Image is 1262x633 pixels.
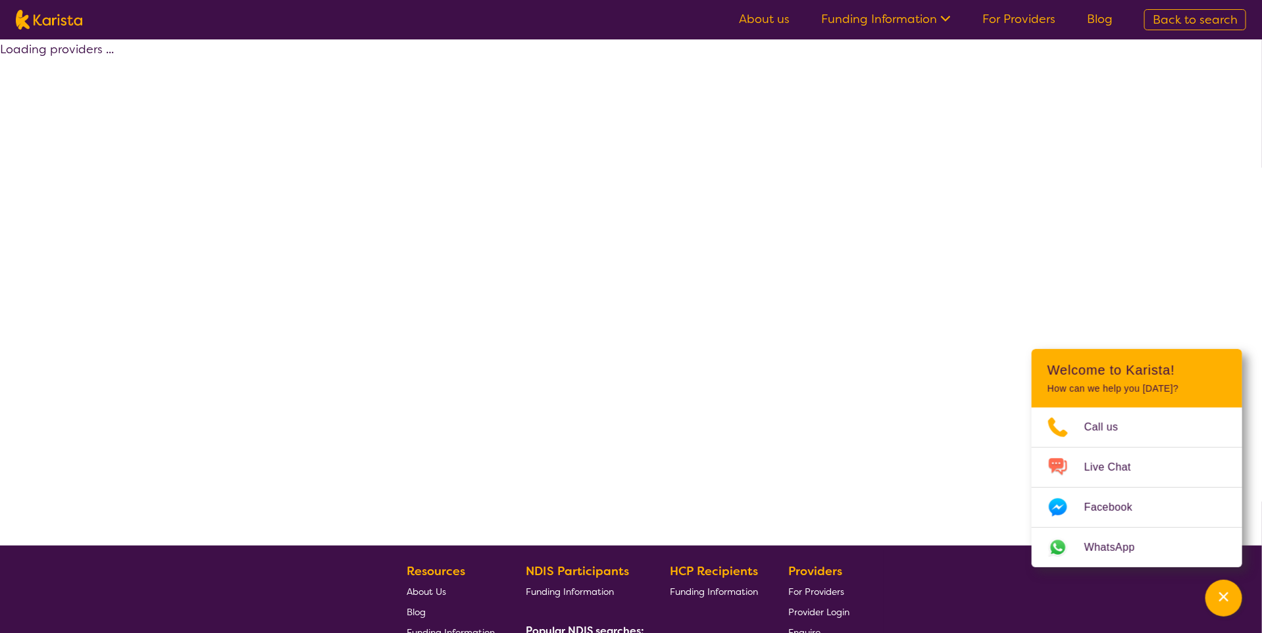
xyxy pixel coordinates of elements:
span: About Us [407,586,446,598]
a: For Providers [982,11,1055,27]
span: Funding Information [526,586,614,598]
span: Funding Information [670,586,758,598]
span: Provider Login [789,606,850,618]
a: About Us [407,581,495,601]
a: Provider Login [789,601,850,622]
a: Web link opens in a new tab. [1032,528,1242,567]
a: Funding Information [526,581,639,601]
b: Providers [789,563,843,579]
b: NDIS Participants [526,563,629,579]
span: WhatsApp [1084,538,1151,557]
a: Back to search [1144,9,1246,30]
h2: Welcome to Karista! [1047,362,1226,378]
a: Blog [407,601,495,622]
span: Blog [407,606,426,618]
img: Karista logo [16,10,82,30]
span: Live Chat [1084,457,1147,477]
a: Blog [1087,11,1113,27]
span: Back to search [1153,12,1238,28]
p: How can we help you [DATE]? [1047,383,1226,394]
span: Facebook [1084,498,1148,517]
b: Resources [407,563,465,579]
ul: Choose channel [1032,408,1242,567]
a: About us [739,11,790,27]
a: Funding Information [821,11,951,27]
div: Channel Menu [1032,349,1242,567]
a: Funding Information [670,581,758,601]
span: Call us [1084,417,1134,437]
b: HCP Recipients [670,563,758,579]
a: For Providers [789,581,850,601]
button: Channel Menu [1205,580,1242,617]
span: For Providers [789,586,845,598]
